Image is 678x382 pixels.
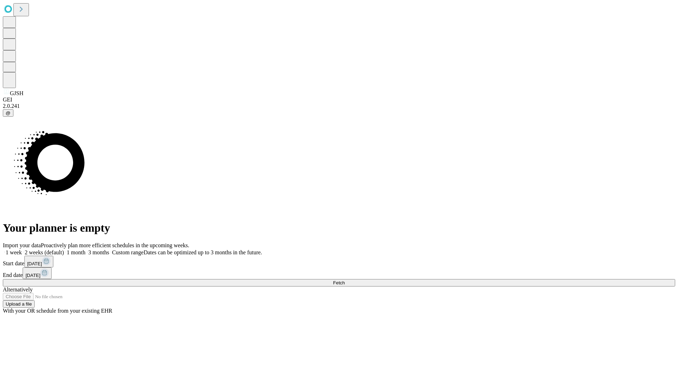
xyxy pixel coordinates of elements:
span: Custom range [112,249,143,255]
div: End date [3,267,675,279]
span: Dates can be optimized up to 3 months in the future. [144,249,262,255]
span: Fetch [333,280,345,285]
span: Import your data [3,242,41,248]
button: Upload a file [3,300,35,308]
h1: Your planner is empty [3,221,675,235]
span: 1 week [6,249,22,255]
span: [DATE] [27,261,42,266]
span: 1 month [67,249,85,255]
button: Fetch [3,279,675,286]
button: @ [3,109,13,117]
div: GEI [3,97,675,103]
span: 3 months [88,249,109,255]
button: [DATE] [23,267,52,279]
span: [DATE] [25,273,40,278]
span: @ [6,110,11,116]
span: 2 weeks (default) [25,249,64,255]
span: Alternatively [3,286,32,293]
button: [DATE] [24,256,53,267]
span: With your OR schedule from your existing EHR [3,308,112,314]
span: GJSH [10,90,23,96]
div: 2.0.241 [3,103,675,109]
div: Start date [3,256,675,267]
span: Proactively plan more efficient schedules in the upcoming weeks. [41,242,189,248]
